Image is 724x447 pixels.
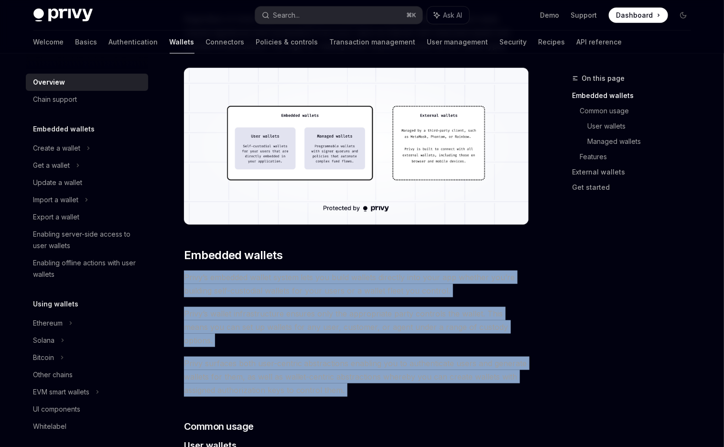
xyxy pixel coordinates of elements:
a: Enabling offline actions with user wallets [26,254,148,283]
div: Bitcoin [33,352,54,363]
a: Policies & controls [256,31,318,54]
img: images/walletoverview.png [184,68,529,225]
img: dark logo [33,9,93,22]
span: Privy’s embedded wallet system lets you build wallets directly into your app whether you’re build... [184,271,529,297]
button: Ask AI [427,7,469,24]
a: Common usage [580,103,699,119]
a: Update a wallet [26,174,148,191]
a: Support [571,11,597,20]
a: Demo [540,11,560,20]
a: Embedded wallets [573,88,699,103]
div: Overview [33,76,65,88]
span: Embedded wallets [184,248,282,263]
div: Search... [273,10,300,21]
a: Export a wallet [26,208,148,226]
div: Export a wallet [33,211,80,223]
a: Connectors [206,31,245,54]
a: Recipes [539,31,565,54]
div: Update a wallet [33,177,83,188]
div: UI components [33,403,81,415]
a: Security [500,31,527,54]
span: Privy surfaces both user-centric abstractions enabling you to authenticate users and generate wal... [184,357,529,397]
span: ⌘ K [407,11,417,19]
a: Chain support [26,91,148,108]
button: Toggle dark mode [676,8,691,23]
a: Wallets [170,31,195,54]
a: Get started [573,180,699,195]
h5: Using wallets [33,298,79,310]
div: Import a wallet [33,194,79,206]
a: Overview [26,74,148,91]
div: Get a wallet [33,160,70,171]
div: Whitelabel [33,421,67,432]
a: API reference [577,31,622,54]
a: UI components [26,401,148,418]
a: Transaction management [330,31,416,54]
h5: Embedded wallets [33,123,95,135]
div: Ethereum [33,317,63,329]
span: Dashboard [616,11,653,20]
a: External wallets [573,164,699,180]
div: Chain support [33,94,77,105]
div: Create a wallet [33,142,81,154]
span: Privy’s wallet infrastructure ensures only the appropriate party controls the wallet. This means ... [184,307,529,347]
div: Other chains [33,369,73,381]
span: Ask AI [443,11,463,20]
a: Basics [76,31,97,54]
a: Whitelabel [26,418,148,435]
a: Welcome [33,31,64,54]
span: Common usage [184,420,254,433]
div: Enabling offline actions with user wallets [33,257,142,280]
a: Managed wallets [588,134,699,149]
div: Enabling server-side access to user wallets [33,229,142,251]
a: Authentication [109,31,158,54]
a: Enabling server-side access to user wallets [26,226,148,254]
button: Search...⌘K [255,7,422,24]
a: Dashboard [609,8,668,23]
a: Other chains [26,366,148,383]
div: Solana [33,335,55,346]
div: EVM smart wallets [33,386,90,398]
a: User wallets [588,119,699,134]
a: User management [427,31,488,54]
span: On this page [582,73,625,84]
a: Features [580,149,699,164]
